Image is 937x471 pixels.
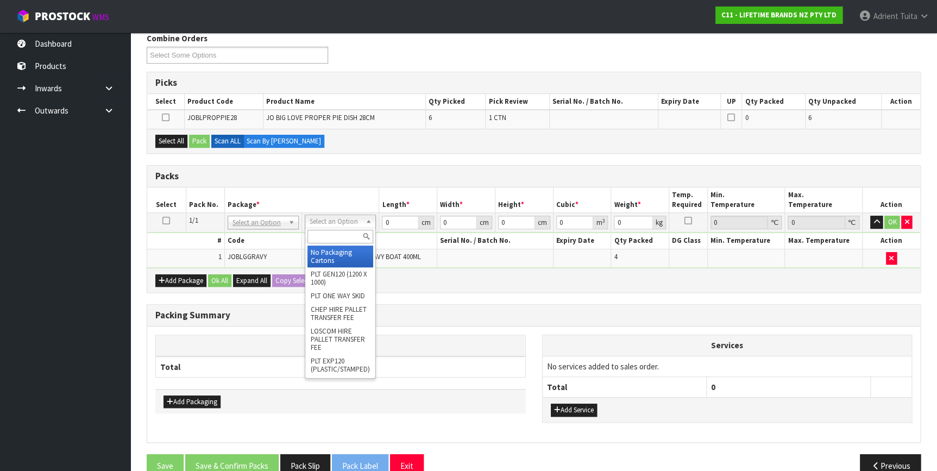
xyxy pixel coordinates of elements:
[307,267,373,289] li: PLT GEN120 (1200 X 1000)
[419,216,434,229] div: cm
[155,135,187,148] button: Select All
[873,11,898,21] span: Adrient
[189,135,210,148] button: Pack
[189,216,198,225] span: 1/1
[805,94,881,110] th: Qty Unpacked
[156,356,341,378] th: Total
[653,216,666,229] div: kg
[155,78,912,88] h3: Picks
[307,303,373,324] li: CHEP HIRE PALLET TRANSFER FEE
[884,216,900,229] button: OK
[611,187,669,213] th: Weight
[535,216,550,229] div: cm
[785,233,862,249] th: Max. Temperature
[155,274,206,287] button: Add Package
[228,252,267,261] span: JOBLGGRAVY
[543,356,912,376] td: No services added to sales order.
[720,94,742,110] th: UP
[186,187,224,213] th: Pack No.
[266,113,375,122] span: JO BIG LOVE PROPER PIE DISH 28CM
[721,10,837,20] strong: C11 - LIFETIME BRANDS NZ PTY LTD
[429,113,432,122] span: 6
[272,274,320,287] button: Copy Selected
[437,187,495,213] th: Width
[611,233,669,249] th: Qty Packed
[437,233,553,249] th: Serial No. / Batch No.
[862,187,920,213] th: Action
[543,376,707,397] th: Total
[187,113,237,122] span: JOBLPROPPIE28
[35,9,90,23] span: ProStock
[745,113,748,122] span: 0
[550,94,658,110] th: Serial No. / Batch No.
[307,246,373,267] li: No Packaging Cartons
[147,187,186,213] th: Select
[310,215,361,228] span: Select an Option
[185,94,263,110] th: Product Code
[658,94,720,110] th: Expiry Date
[614,252,617,261] span: 4
[708,187,785,213] th: Min. Temperature
[669,233,707,249] th: DG Class
[862,233,920,249] th: Action
[163,395,221,409] button: Add Packaging
[307,354,373,376] li: PLT EXP120 (PLASTIC/STAMPED)
[900,11,917,21] span: Tuita
[147,94,185,110] th: Select
[551,404,597,417] button: Add Service
[669,187,707,213] th: Temp. Required
[307,324,373,354] li: LOSCOM HIRE PALLET TRANSFER FEE
[553,233,611,249] th: Expiry Date
[307,289,373,303] li: PLT ONE WAY SKID
[92,12,109,22] small: WMS
[477,216,492,229] div: cm
[715,7,842,24] a: C11 - LIFETIME BRANDS NZ PTY LTD
[302,233,437,249] th: Name
[208,274,231,287] button: Ok All
[593,216,608,229] div: m
[742,94,805,110] th: Qty Packed
[881,94,920,110] th: Action
[708,233,785,249] th: Min. Temperature
[768,216,782,229] div: ℃
[845,216,859,229] div: ℃
[236,276,267,285] span: Expand All
[808,113,812,122] span: 6
[553,187,611,213] th: Cubic
[218,252,222,261] span: 1
[602,217,605,224] sup: 3
[379,187,437,213] th: Length
[147,233,224,249] th: #
[425,94,486,110] th: Qty Picked
[224,233,301,249] th: Code
[224,187,379,213] th: Package
[147,33,207,44] label: Combine Orders
[263,94,425,110] th: Product Name
[155,171,912,181] h3: Packs
[156,335,526,356] th: Packagings
[488,113,506,122] span: 1 CTN
[233,274,271,287] button: Expand All
[16,9,30,23] img: cube-alt.png
[486,94,550,110] th: Pick Review
[495,187,553,213] th: Height
[155,310,912,321] h3: Packing Summary
[243,135,324,148] label: Scan By [PERSON_NAME]
[211,135,244,148] label: Scan ALL
[785,187,862,213] th: Max. Temperature
[711,382,715,392] span: 0
[232,216,284,229] span: Select an Option
[543,335,912,356] th: Services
